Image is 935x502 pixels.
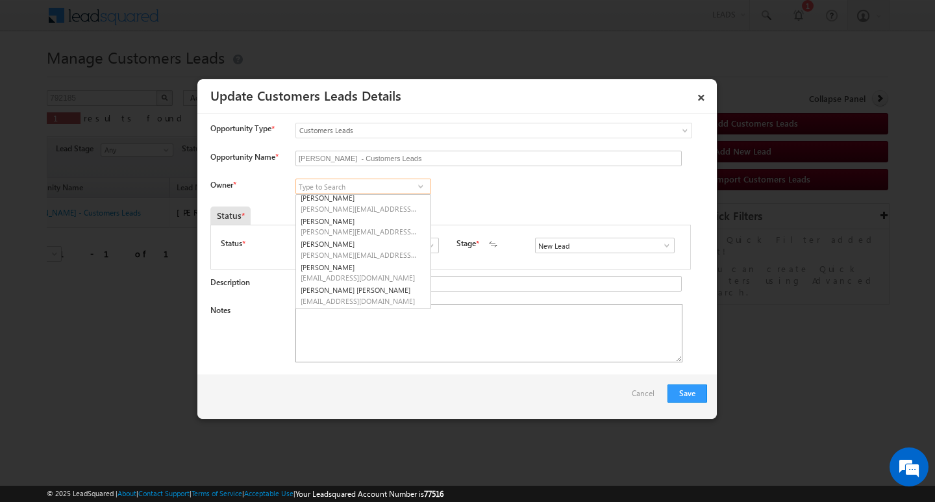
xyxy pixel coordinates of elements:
textarea: Type your message and hit 'Enter' [17,120,237,389]
a: Contact Support [138,489,190,497]
a: [PERSON_NAME] [PERSON_NAME] [296,284,430,307]
a: [PERSON_NAME] [296,192,430,215]
div: Status [210,207,251,225]
span: [PERSON_NAME][EMAIL_ADDRESS][PERSON_NAME][DOMAIN_NAME] [301,204,418,214]
label: Description [210,277,250,287]
label: Owner [210,180,236,190]
a: [PERSON_NAME] [296,261,430,284]
span: © 2025 LeadSquared | | | | | [47,488,443,500]
label: Stage [456,238,476,249]
a: Acceptable Use [244,489,293,497]
em: Start Chat [177,400,236,418]
span: [EMAIL_ADDRESS][DOMAIN_NAME] [301,296,418,306]
a: [PERSON_NAME] [296,307,430,331]
a: × [690,84,712,107]
span: Opportunity Type [210,123,271,134]
a: Show All Items [412,180,429,193]
label: Notes [210,305,231,315]
a: [PERSON_NAME] [296,238,430,261]
a: Terms of Service [192,489,242,497]
span: [PERSON_NAME][EMAIL_ADDRESS][DOMAIN_NAME] [301,250,418,260]
a: [PERSON_NAME] [296,215,430,238]
a: Customers Leads [295,123,692,138]
span: [PERSON_NAME][EMAIL_ADDRESS][PERSON_NAME][DOMAIN_NAME] [301,227,418,236]
button: Save [667,384,707,403]
a: Update Customers Leads Details [210,86,401,104]
div: Chat with us now [68,68,218,85]
span: Your Leadsquared Account Number is [295,489,443,499]
span: 77516 [424,489,443,499]
span: Customers Leads [296,125,639,136]
label: Opportunity Name [210,152,278,162]
input: Type to Search [295,179,431,194]
a: About [118,489,136,497]
input: Type to Search [535,238,675,253]
img: d_60004797649_company_0_60004797649 [22,68,55,85]
span: [EMAIL_ADDRESS][DOMAIN_NAME] [301,273,418,282]
a: Cancel [632,384,661,409]
a: Show All Items [655,239,671,252]
div: Minimize live chat window [213,6,244,38]
a: Show All Items [419,239,436,252]
label: Status [221,238,242,249]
